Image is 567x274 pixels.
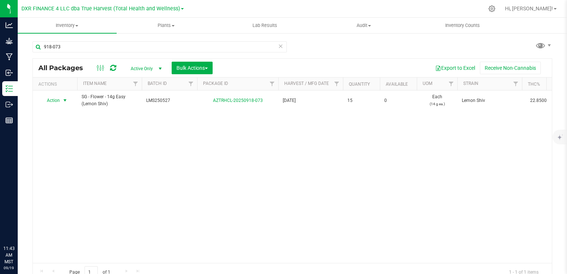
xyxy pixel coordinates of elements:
[463,81,478,86] a: Strain
[117,22,215,29] span: Plants
[146,97,193,104] span: LMS250527
[266,78,278,90] a: Filter
[6,37,13,45] inline-svg: Grow
[386,82,408,87] a: Available
[38,64,90,72] span: All Packages
[32,41,287,52] input: Search Package ID, Item Name, SKU, Lot or Part Number...
[3,265,14,271] p: 09/19
[315,22,413,29] span: Audit
[278,41,283,51] span: Clear
[185,78,197,90] a: Filter
[172,62,213,74] button: Bulk Actions
[423,81,432,86] a: UOM
[349,82,370,87] a: Quantity
[445,78,457,90] a: Filter
[284,81,329,86] a: Harvest / Mfg Date
[21,6,180,12] span: DXR FINANCE 4 LLC dba True Harvest (Total Health and Wellness)
[117,18,216,33] a: Plants
[61,95,70,106] span: select
[82,93,137,107] span: SG - Flower - 14g Easy (Lemon Shiv)
[331,78,343,90] a: Filter
[148,81,167,86] a: Batch ID
[421,100,453,107] p: (14 g ea.)
[526,95,550,106] span: 22.8500
[6,117,13,124] inline-svg: Reports
[347,97,375,104] span: 15
[480,62,541,74] button: Receive Non-Cannabis
[130,78,142,90] a: Filter
[314,18,413,33] a: Audit
[6,85,13,92] inline-svg: Inventory
[216,18,315,33] a: Lab Results
[505,6,553,11] span: Hi, [PERSON_NAME]!
[462,97,518,104] span: Lemon Shiv
[3,245,14,265] p: 11:43 AM MST
[83,81,107,86] a: Item Name
[430,62,480,74] button: Export to Excel
[18,22,117,29] span: Inventory
[22,214,31,223] iframe: Resource center unread badge
[6,69,13,76] inline-svg: Inbound
[435,22,490,29] span: Inventory Counts
[40,95,60,106] span: Action
[243,22,287,29] span: Lab Results
[528,82,540,87] a: THC%
[203,81,228,86] a: Package ID
[6,21,13,29] inline-svg: Analytics
[413,18,512,33] a: Inventory Counts
[213,98,263,103] a: AZTRHCL-20250918-073
[6,101,13,108] inline-svg: Outbound
[176,65,208,71] span: Bulk Actions
[384,97,412,104] span: 0
[283,97,339,104] span: [DATE]
[6,53,13,61] inline-svg: Manufacturing
[510,78,522,90] a: Filter
[487,5,496,12] div: Manage settings
[38,82,74,87] div: Actions
[421,93,453,107] span: Each
[18,18,117,33] a: Inventory
[7,215,30,237] iframe: Resource center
